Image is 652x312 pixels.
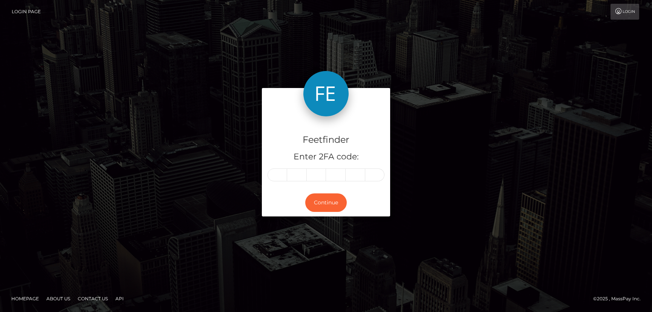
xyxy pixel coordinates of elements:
[75,293,111,304] a: Contact Us
[268,151,384,163] h5: Enter 2FA code:
[303,71,349,116] img: Feetfinder
[8,293,42,304] a: Homepage
[593,295,646,303] div: © 2025 , MassPay Inc.
[305,193,347,212] button: Continue
[268,133,384,147] h4: Feetfinder
[610,4,639,20] a: Login
[12,4,41,20] a: Login Page
[112,293,127,304] a: API
[43,293,73,304] a: About Us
